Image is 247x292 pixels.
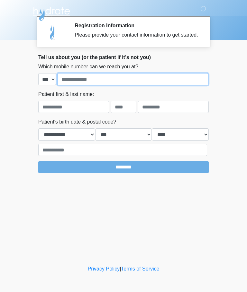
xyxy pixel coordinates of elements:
[120,266,121,271] a: |
[38,90,94,98] label: Patient first & last name:
[43,22,62,42] img: Agent Avatar
[38,63,138,71] label: Which mobile number can we reach you at?
[121,266,159,271] a: Terms of Service
[38,54,209,60] h2: Tell us about you (or the patient if it's not you)
[75,31,199,39] div: Please provide your contact information to get started.
[38,118,116,126] label: Patient's birth date & postal code?
[88,266,120,271] a: Privacy Policy
[32,5,71,21] img: Hydrate IV Bar - Arcadia Logo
